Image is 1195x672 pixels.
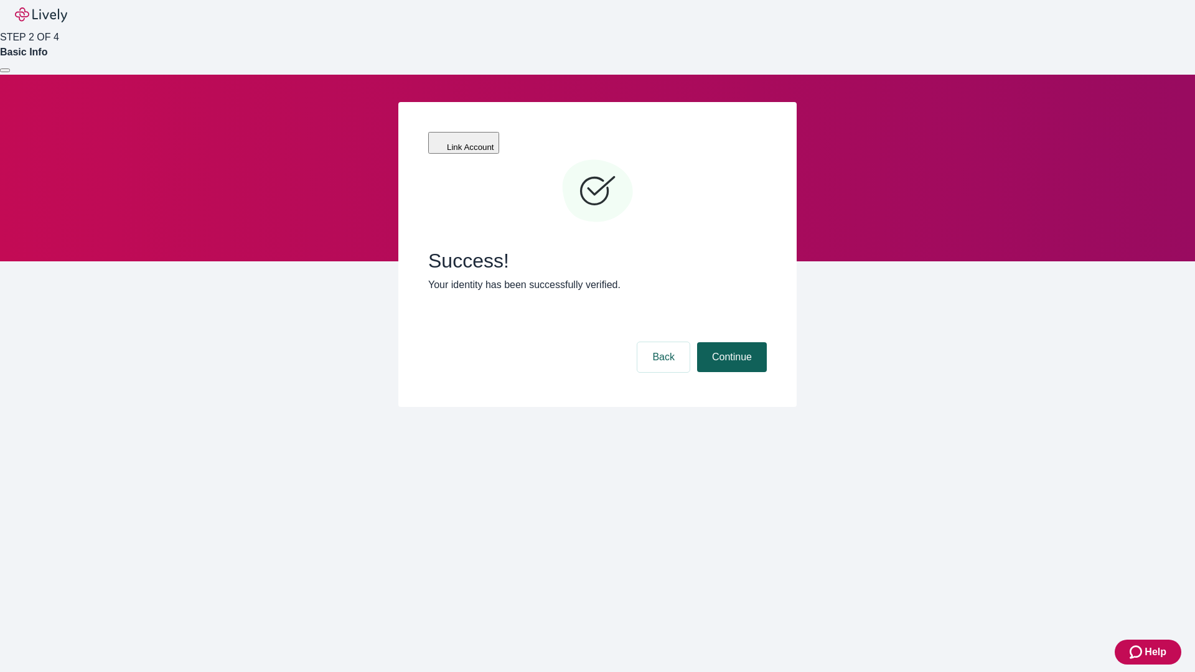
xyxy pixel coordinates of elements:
button: Zendesk support iconHelp [1115,640,1181,665]
p: Your identity has been successfully verified. [428,278,767,292]
button: Back [637,342,690,372]
span: Success! [428,249,767,273]
span: Help [1145,645,1166,660]
button: Continue [697,342,767,372]
button: Link Account [428,132,499,154]
svg: Checkmark icon [560,154,635,229]
svg: Zendesk support icon [1130,645,1145,660]
img: Lively [15,7,67,22]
